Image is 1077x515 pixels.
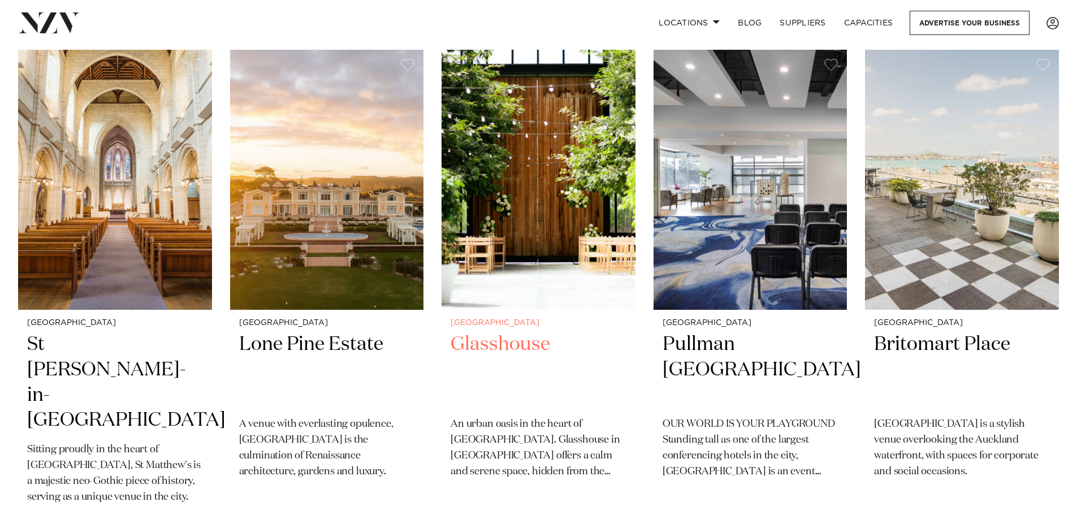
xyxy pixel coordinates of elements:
[874,319,1050,327] small: [GEOGRAPHIC_DATA]
[451,319,626,327] small: [GEOGRAPHIC_DATA]
[771,11,834,35] a: SUPPLIERS
[27,442,203,505] p: Sitting proudly in the heart of [GEOGRAPHIC_DATA], St Matthew's is a majestic neo-Gothic piece of...
[239,417,415,480] p: A venue with everlasting opulence, [GEOGRAPHIC_DATA] is the culmination of Renaissance architectu...
[27,319,203,327] small: [GEOGRAPHIC_DATA]
[239,332,415,408] h2: Lone Pine Estate
[27,332,203,434] h2: St [PERSON_NAME]-in-[GEOGRAPHIC_DATA]
[910,11,1030,35] a: Advertise your business
[663,319,838,327] small: [GEOGRAPHIC_DATA]
[451,417,626,480] p: An urban oasis in the heart of [GEOGRAPHIC_DATA]. Glasshouse in [GEOGRAPHIC_DATA] offers a calm a...
[18,12,80,33] img: nzv-logo.png
[874,417,1050,480] p: [GEOGRAPHIC_DATA] is a stylish venue overlooking the Auckland waterfront, with spaces for corpora...
[663,332,838,408] h2: Pullman [GEOGRAPHIC_DATA]
[239,319,415,327] small: [GEOGRAPHIC_DATA]
[874,332,1050,408] h2: Britomart Place
[650,11,729,35] a: Locations
[835,11,902,35] a: Capacities
[729,11,771,35] a: BLOG
[451,332,626,408] h2: Glasshouse
[663,417,838,480] p: OUR WORLD IS YOUR PLAYGROUND Standing tall as one of the largest conferencing hotels in the city,...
